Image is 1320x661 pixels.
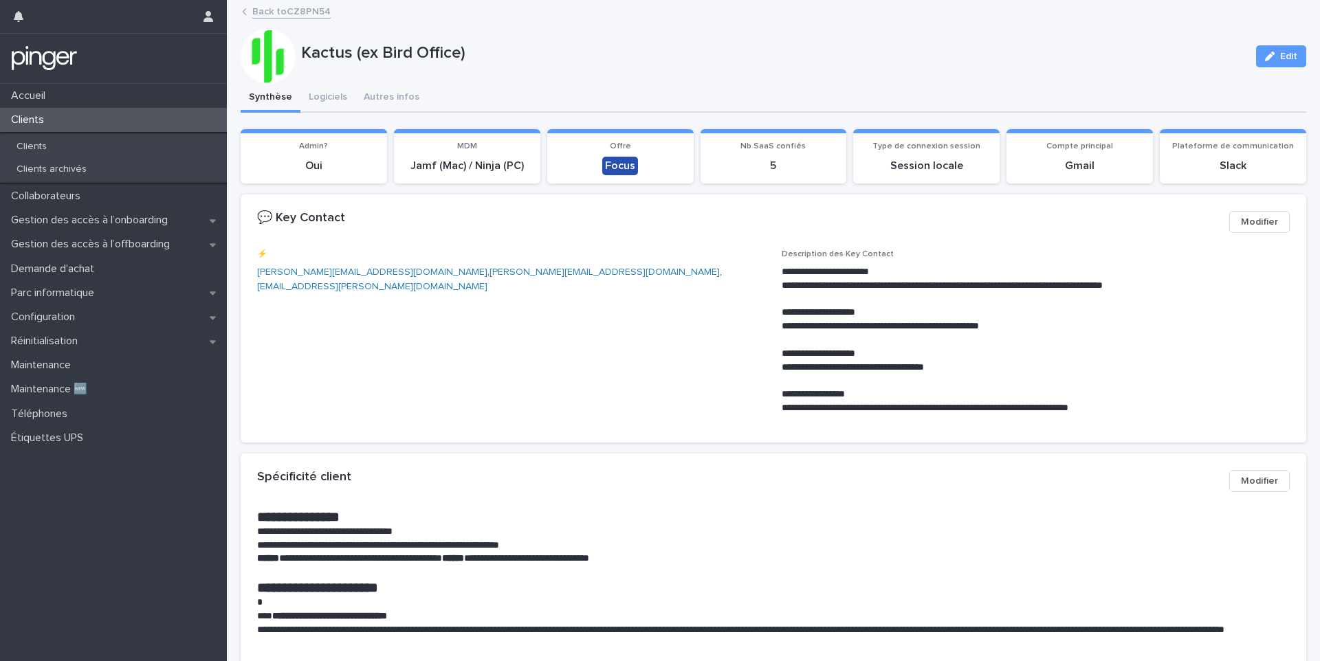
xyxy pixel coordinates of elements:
button: Autres infos [355,84,428,113]
img: mTgBEunGTSyRkCgitkcU [11,45,78,72]
h2: 💬 Key Contact [257,211,345,226]
p: Clients [5,141,58,153]
p: Demande d'achat [5,262,105,276]
button: Synthèse [241,84,300,113]
span: Modifier [1241,215,1278,229]
p: Clients archivés [5,164,98,175]
span: Compte principal [1046,142,1113,150]
span: Edit [1280,52,1297,61]
p: , , [257,265,765,294]
a: [PERSON_NAME][EMAIL_ADDRESS][DOMAIN_NAME] [489,267,720,277]
p: Configuration [5,311,86,324]
p: Collaborateurs [5,190,91,203]
a: Back toCZ8PN54 [252,3,331,19]
p: Réinitialisation [5,335,89,348]
button: Modifier [1229,470,1290,492]
p: Étiquettes UPS [5,432,94,445]
p: Maintenance 🆕 [5,383,98,396]
a: [PERSON_NAME][EMAIL_ADDRESS][DOMAIN_NAME] [257,267,487,277]
button: Modifier [1229,211,1290,233]
a: [EMAIL_ADDRESS][PERSON_NAME][DOMAIN_NAME] [257,282,487,291]
span: Modifier [1241,474,1278,488]
span: Admin? [299,142,328,150]
p: Kactus (ex Bird Office) [301,43,1245,63]
span: Offre [610,142,631,150]
p: Jamf (Mac) / Ninja (PC) [402,159,532,172]
span: Nb SaaS confiés [740,142,806,150]
span: Type de connexion session [872,142,980,150]
button: Edit [1256,45,1306,67]
span: Plateforme de communication [1172,142,1294,150]
p: Téléphones [5,407,78,421]
span: ⚡️ [257,250,267,258]
div: Focus [602,157,638,175]
p: Slack [1168,159,1298,172]
p: Session locale [861,159,991,172]
p: Oui [249,159,379,172]
button: Logiciels [300,84,355,113]
p: Maintenance [5,359,82,372]
span: Description des Key Contact [782,250,894,258]
span: MDM [457,142,477,150]
p: Gestion des accès à l’onboarding [5,214,179,227]
p: 5 [709,159,839,172]
p: Accueil [5,89,56,102]
p: Gmail [1015,159,1145,172]
p: Gestion des accès à l’offboarding [5,238,181,251]
h2: Spécificité client [257,470,351,485]
p: Parc informatique [5,287,105,300]
p: Clients [5,113,55,126]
